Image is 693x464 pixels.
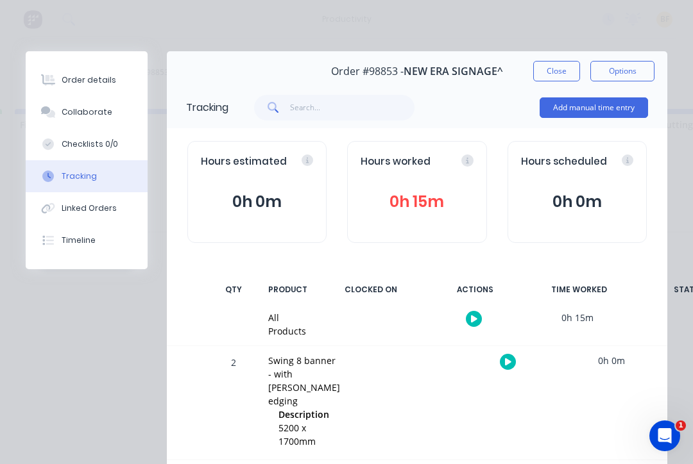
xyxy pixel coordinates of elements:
div: ACTIONS [427,276,523,303]
span: Hours worked [361,154,431,169]
span: Order #98853 - [331,65,404,78]
div: CLOCKED ON [323,276,419,303]
span: NEW ERA SIGNAGE^ [404,65,503,78]
span: Hours estimated [201,154,287,169]
div: Collaborate [62,106,112,118]
button: Checklists 0/0 [26,128,148,160]
div: Tracking [186,100,228,115]
button: 0h 15m [361,190,473,214]
div: TIME WORKED [531,276,627,303]
div: PRODUCT [261,276,315,303]
button: Tracking [26,160,148,192]
button: 0h 0m [201,190,313,214]
div: Swing 8 banner - with [PERSON_NAME] edging [268,354,340,408]
div: Order details [62,74,116,86]
span: 5200 x 1700mm [278,422,316,447]
span: Description [278,408,329,421]
button: Collaborate [26,96,148,128]
div: 2 [214,348,253,460]
button: Linked Orders [26,192,148,224]
div: QTY [214,276,253,303]
div: 0h 15m [529,303,626,332]
div: 0h 0m [563,346,660,375]
button: Order details [26,64,148,96]
div: Timeline [62,235,96,246]
span: 1 [676,420,686,431]
iframe: Intercom live chat [649,420,680,451]
span: Hours scheduled [521,154,607,169]
div: Checklists 0/0 [62,138,118,150]
button: Timeline [26,224,148,256]
button: Add manual time entry [540,97,648,118]
div: Tracking [62,170,97,182]
button: Options [590,61,654,81]
input: Search... [290,95,415,120]
button: Close [533,61,580,81]
div: Linked Orders [62,203,117,214]
button: 0h 0m [521,190,633,214]
div: All Products [268,311,306,338]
